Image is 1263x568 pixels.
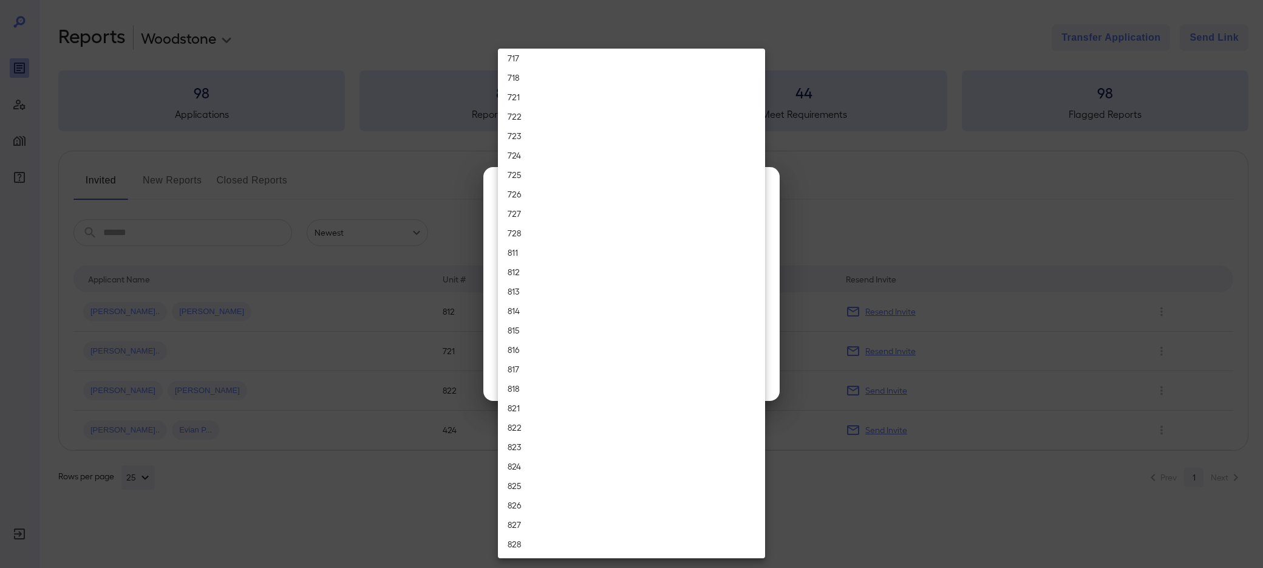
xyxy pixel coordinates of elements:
[498,68,765,87] li: 718
[498,185,765,204] li: 726
[498,437,765,457] li: 823
[498,360,765,379] li: 817
[498,515,765,535] li: 827
[498,146,765,165] li: 724
[498,49,765,68] li: 717
[498,399,765,418] li: 821
[498,204,765,224] li: 727
[498,379,765,399] li: 818
[498,87,765,107] li: 721
[498,457,765,476] li: 824
[498,418,765,437] li: 822
[498,496,765,515] li: 826
[498,107,765,126] li: 722
[498,224,765,243] li: 728
[498,126,765,146] li: 723
[498,535,765,554] li: 828
[498,262,765,282] li: 812
[498,243,765,262] li: 811
[498,321,765,340] li: 815
[498,282,765,301] li: 813
[498,476,765,496] li: 825
[498,165,765,185] li: 725
[498,340,765,360] li: 816
[498,301,765,321] li: 814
